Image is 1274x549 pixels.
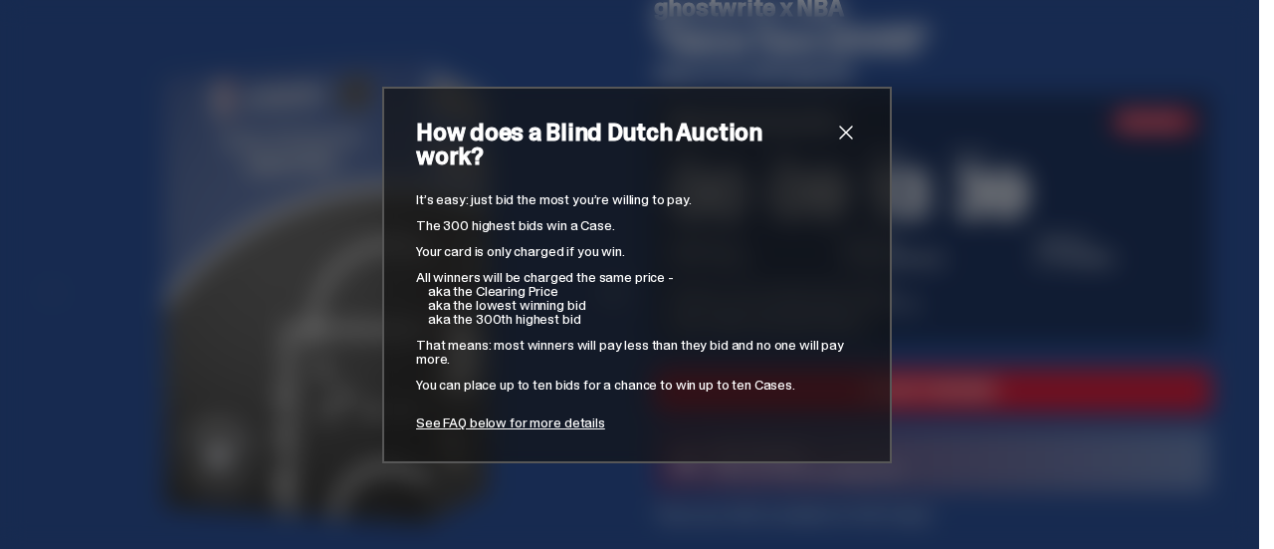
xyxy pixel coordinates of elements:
[416,378,858,392] p: You can place up to ten bids for a chance to win up to ten Cases.
[834,121,858,144] button: close
[416,244,858,258] p: Your card is only charged if you win.
[428,296,585,314] span: aka the lowest winning bid
[416,192,858,206] p: It’s easy: just bid the most you’re willing to pay.
[428,310,581,328] span: aka the 300th highest bid
[416,413,605,431] a: See FAQ below for more details
[416,338,858,366] p: That means: most winners will pay less than they bid and no one will pay more.
[416,121,834,168] h2: How does a Blind Dutch Auction work?
[416,218,858,232] p: The 300 highest bids win a Case.
[428,282,558,300] span: aka the Clearing Price
[416,270,858,284] p: All winners will be charged the same price -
